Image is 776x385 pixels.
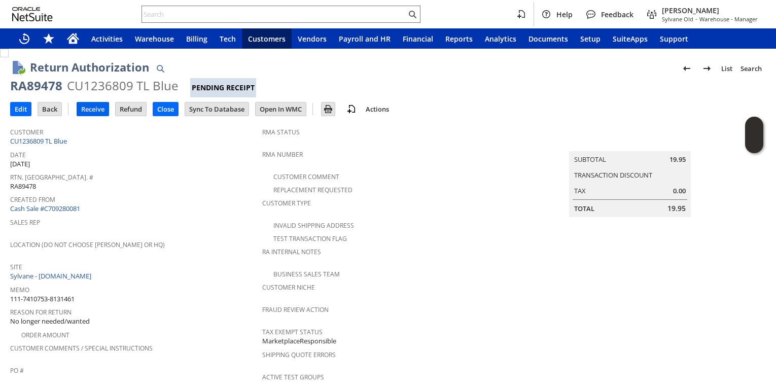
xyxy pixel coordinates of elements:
[61,28,85,49] a: Home
[273,186,352,194] a: Replacement Requested
[11,102,31,116] input: Edit
[574,186,586,195] a: Tax
[262,248,321,256] a: RA Internal Notes
[38,102,61,116] input: Back
[322,103,334,115] img: Print
[669,155,686,164] span: 19.95
[10,240,165,249] a: Location (Do Not Choose [PERSON_NAME] or HQ)
[262,128,300,136] a: RMA Status
[30,59,149,76] h1: Return Authorization
[673,186,686,196] span: 0.00
[397,28,439,49] a: Financial
[667,203,686,214] span: 19.95
[736,60,766,77] a: Search
[574,28,607,49] a: Setup
[607,28,654,49] a: SuiteApps
[479,28,522,49] a: Analytics
[10,182,36,191] span: RA89478
[12,7,53,21] svg: logo
[256,102,306,116] input: Open In WMC
[339,34,391,44] span: Payroll and HR
[10,218,40,227] a: Sales Rep
[180,28,214,49] a: Billing
[10,136,69,146] a: CU1236809 TL Blue
[699,15,758,23] span: Warehouse - Manager
[528,34,568,44] span: Documents
[745,117,763,153] iframe: Click here to launch Oracle Guided Learning Help Panel
[37,28,61,49] div: Shortcuts
[10,263,22,271] a: Site
[574,204,594,213] a: Total
[273,270,340,278] a: Business Sales Team
[12,28,37,49] a: Recent Records
[717,60,736,77] a: List
[214,28,242,49] a: Tech
[242,28,292,49] a: Customers
[10,286,29,294] a: Memo
[10,317,90,326] span: No longer needed/wanted
[485,34,516,44] span: Analytics
[10,271,94,281] a: Sylvane - [DOMAIN_NAME]
[654,28,694,49] a: Support
[439,28,479,49] a: Reports
[662,6,758,15] span: [PERSON_NAME]
[91,34,123,44] span: Activities
[695,15,697,23] span: -
[745,135,763,154] span: Oracle Guided Learning Widget. To move around, please hold and drag
[10,366,24,375] a: PO #
[273,172,339,181] a: Customer Comment
[10,173,93,182] a: Rtn. [GEOGRAPHIC_DATA]. #
[333,28,397,49] a: Payroll and HR
[190,78,256,97] div: Pending Receipt
[10,308,72,317] a: Reason For Return
[10,151,26,159] a: Date
[273,221,354,230] a: Invalid Shipping Address
[18,32,30,45] svg: Recent Records
[43,32,55,45] svg: Shortcuts
[10,128,43,136] a: Customer
[262,305,329,314] a: Fraud Review Action
[601,10,633,19] span: Feedback
[574,155,606,164] a: Subtotal
[273,234,347,243] a: Test Transaction Flag
[248,34,286,44] span: Customers
[262,328,323,336] a: Tax Exempt Status
[522,28,574,49] a: Documents
[154,62,166,75] img: Quick Find
[116,102,146,116] input: Refund
[262,150,303,159] a: RMA Number
[67,32,79,45] svg: Home
[681,62,693,75] img: Previous
[185,102,249,116] input: Sync To Database
[662,15,693,23] span: Sylvane Old
[262,351,336,359] a: Shipping Quote Errors
[10,159,30,169] span: [DATE]
[292,28,333,49] a: Vendors
[262,283,315,292] a: Customer Niche
[67,78,178,94] div: CU1236809 TL Blue
[21,331,69,339] a: Order Amount
[10,294,75,304] span: 111-7410753-8131461
[135,34,174,44] span: Warehouse
[10,195,55,204] a: Created From
[569,135,691,151] caption: Summary
[701,62,713,75] img: Next
[262,336,336,346] span: MarketplaceResponsible
[10,78,62,94] div: RA89478
[580,34,601,44] span: Setup
[298,34,327,44] span: Vendors
[10,204,80,213] a: Cash Sale #C709280081
[613,34,648,44] span: SuiteApps
[262,373,324,381] a: Active Test Groups
[445,34,473,44] span: Reports
[142,8,406,20] input: Search
[262,199,311,207] a: Customer Type
[362,104,393,114] a: Actions
[77,102,109,116] input: Receive
[220,34,236,44] span: Tech
[129,28,180,49] a: Warehouse
[85,28,129,49] a: Activities
[10,344,153,353] a: Customer Comments / Special Instructions
[322,102,335,116] input: Print
[556,10,573,19] span: Help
